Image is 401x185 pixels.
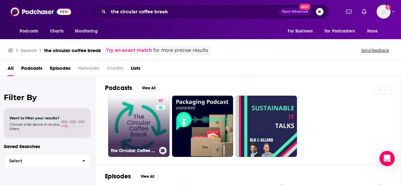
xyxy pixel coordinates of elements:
[4,143,91,149] p: Saved Searches
[4,159,77,163] span: Select
[283,25,321,37] button: open menu
[156,98,165,103] a: 43
[105,84,132,92] h2: Podcasts
[107,63,123,76] span: Credits
[343,6,354,17] a: Show notifications dropdown
[4,93,91,102] h2: Filter By
[377,5,391,19] span: Logged in as aridings
[15,25,46,37] button: open menu
[78,63,99,76] span: Networks
[9,116,59,120] span: Want to filter your results?
[4,154,91,168] button: Select
[359,48,391,53] button: Send feedback
[10,6,71,18] img: Podchaser - Follow, Share and Rate Podcasts
[137,84,160,92] button: View All
[46,25,67,37] a: Charts
[75,27,97,36] span: Monitoring
[111,148,157,153] h3: The Circular Coffee Break
[158,98,163,104] span: 43
[386,5,391,10] svg: Add a profile image
[131,63,140,76] a: Lists
[8,63,14,76] a: All
[105,84,160,92] a: PodcastsView All
[136,173,159,180] button: View All
[9,122,59,131] span: Choose a tab above to access filters.
[320,25,364,37] button: open menu
[108,96,170,157] a: 43The Circular Coffee Break
[299,4,311,10] span: New
[44,47,101,53] h3: the circular coffee break
[71,25,106,37] button: open menu
[105,172,159,180] a: EpisodesView All
[367,27,378,36] span: More
[108,7,279,17] input: Search podcasts, credits, & more...
[377,5,391,19] img: User Profile
[21,47,37,53] h3: Search
[50,63,71,76] a: Episodes
[282,10,308,13] span: Open Advanced
[377,5,391,19] button: Show profile menu
[21,63,42,76] a: Podcasts
[288,27,313,36] span: For Business
[324,27,355,36] span: For Podcasters
[153,47,208,54] span: for more precise results
[363,25,386,37] button: open menu
[105,172,131,180] h2: Episodes
[106,47,152,54] a: Try an exact match
[359,6,369,17] a: Show notifications dropdown
[279,8,311,15] button: Open AdvancedNew
[379,151,395,166] div: Open Intercom Messenger
[20,27,38,36] span: Podcasts
[50,27,64,36] span: Charts
[91,4,329,19] div: Search podcasts, credits, & more...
